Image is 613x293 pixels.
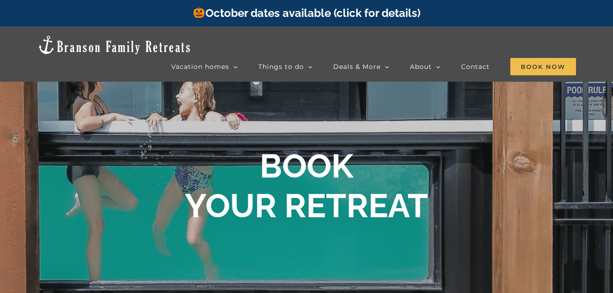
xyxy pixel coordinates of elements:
[510,58,576,76] a: Book Now
[333,63,381,70] span: Deals & More
[258,58,313,76] a: Things to do
[510,58,576,75] span: Book Now
[193,6,420,20] a: October dates available (click for details)
[410,63,432,70] span: About
[333,58,389,76] a: Deals & More
[194,7,204,18] img: 🎃
[185,146,428,225] b: BOOK YOUR RETREAT
[171,63,229,70] span: Vacation homes
[171,58,576,76] nav: Main Menu
[461,58,490,76] a: Contact
[461,63,490,70] span: Contact
[410,58,440,76] a: About
[171,58,238,76] a: Vacation homes
[37,35,192,55] img: Branson Family Retreats Logo
[258,63,304,70] span: Things to do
